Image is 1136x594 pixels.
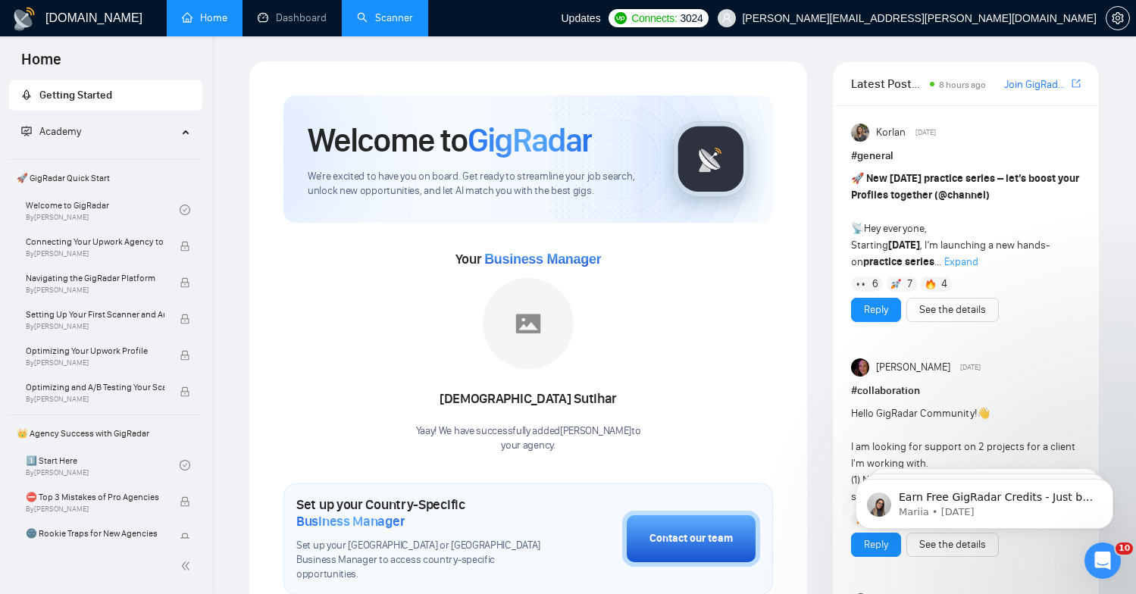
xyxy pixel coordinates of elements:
span: lock [180,277,190,288]
span: Connects: [631,10,677,27]
span: check-circle [180,460,190,471]
button: Reply [851,298,901,322]
img: Julie McCarter [851,358,869,377]
a: See the details [919,536,986,553]
span: lock [180,533,190,543]
span: Korlan [876,124,906,141]
span: lock [180,241,190,252]
span: Hello GigRadar Community! I am looking for support on 2 projects for a client I'm working with. (... [851,407,1078,503]
span: GigRadar [468,120,592,161]
a: dashboardDashboard [258,11,327,24]
span: By [PERSON_NAME] [26,505,164,514]
iframe: Intercom live chat [1084,542,1121,579]
span: rocket [21,89,32,100]
span: 10 [1116,542,1133,555]
span: setting [1106,12,1129,24]
img: 🔥 [925,279,936,289]
span: [DATE] [960,361,981,374]
li: Getting Started [9,80,202,111]
span: 📡 [851,222,864,235]
span: ⛔ Top 3 Mistakes of Pro Agencies [26,489,164,505]
span: Academy [39,125,81,138]
img: Korlan [851,123,869,142]
span: Home [9,48,74,80]
span: Navigating the GigRadar Platform [26,270,164,286]
img: gigradar-logo.png [673,121,749,197]
span: Latest Posts from the GigRadar Community [851,74,925,93]
span: Business Manager [296,513,405,530]
span: By [PERSON_NAME] [26,249,164,258]
span: Updates [561,12,600,24]
span: 6 [872,277,878,292]
span: Getting Started [39,89,112,102]
span: Business Manager [484,252,601,267]
button: See the details [906,298,999,322]
a: 1️⃣ Start HereBy[PERSON_NAME] [26,449,180,482]
span: fund-projection-screen [21,126,32,136]
strong: New [DATE] practice series – let’s boost your Profiles together ( ) [851,172,1079,202]
strong: [DATE] [888,239,920,252]
a: Reply [864,302,888,318]
span: 8 hours ago [939,80,986,90]
span: Your [455,251,602,267]
button: Contact our team [622,511,760,567]
span: 🚀 GigRadar Quick Start [11,163,201,193]
a: searchScanner [357,11,413,24]
span: 🚀 [851,172,864,185]
span: lock [180,386,190,397]
span: By [PERSON_NAME] [26,286,164,295]
a: Welcome to GigRadarBy[PERSON_NAME] [26,193,180,227]
span: lock [180,350,190,361]
p: your agency . [416,439,641,453]
a: export [1072,77,1081,91]
img: logo [12,7,36,31]
iframe: Intercom notifications message [833,447,1136,553]
div: Yaay! We have successfully added [PERSON_NAME] to [416,424,641,453]
span: export [1072,77,1081,89]
a: homeHome [182,11,227,24]
span: lock [180,496,190,507]
span: By [PERSON_NAME] [26,322,164,331]
span: 4 [941,277,947,292]
span: [DATE] [915,126,936,139]
img: 🚀 [890,279,901,289]
button: setting [1106,6,1130,30]
span: 🌚 Rookie Traps for New Agencies [26,526,164,541]
span: Optimizing and A/B Testing Your Scanner for Better Results [26,380,164,395]
span: Optimizing Your Upwork Profile [26,343,164,358]
a: Reply [864,536,888,553]
img: 👀 [856,279,867,289]
h1: Welcome to [308,120,592,161]
a: setting [1106,12,1130,24]
span: Academy [21,125,81,138]
h1: # general [851,148,1081,164]
img: placeholder.png [483,278,574,369]
span: double-left [180,558,196,574]
h1: Set up your Country-Specific [296,496,546,530]
div: [DEMOGRAPHIC_DATA] Sutihar [416,386,641,412]
span: 👋 [977,407,990,420]
strong: practice series [863,255,934,268]
span: [PERSON_NAME] [876,359,950,376]
span: lock [180,314,190,324]
span: Connecting Your Upwork Agency to GigRadar [26,234,164,249]
span: Set up your [GEOGRAPHIC_DATA] or [GEOGRAPHIC_DATA] Business Manager to access country-specific op... [296,539,546,582]
span: We're excited to have you on board. Get ready to streamline your job search, unlock new opportuni... [308,170,649,199]
span: Expand [944,255,978,268]
div: Contact our team [649,530,733,547]
span: 3024 [680,10,703,27]
span: 7 [907,277,912,292]
span: By [PERSON_NAME] [26,358,164,367]
span: Setting Up Your First Scanner and Auto-Bidder [26,307,164,322]
a: Join GigRadar Slack Community [1004,77,1069,93]
span: @channel [938,189,986,202]
span: By [PERSON_NAME] [26,395,164,404]
h1: # collaboration [851,383,1081,399]
span: user [721,13,732,23]
span: Hey everyone, Starting , I’m launching a new hands-on ... [851,172,1079,268]
span: check-circle [180,205,190,215]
